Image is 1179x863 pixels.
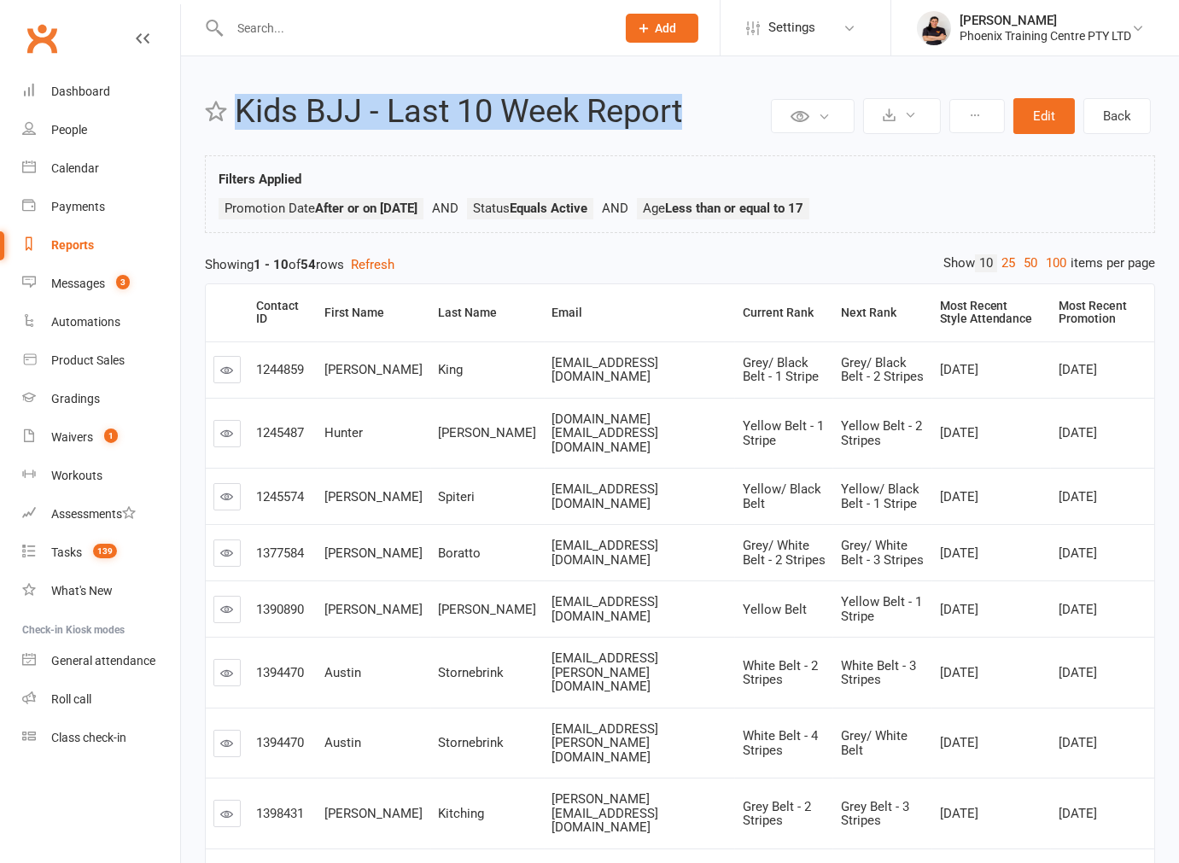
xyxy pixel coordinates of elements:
span: 1244859 [256,362,304,377]
span: [DATE] [940,602,978,617]
span: [DOMAIN_NAME][EMAIL_ADDRESS][DOMAIN_NAME] [552,411,659,455]
span: [EMAIL_ADDRESS][DOMAIN_NAME] [552,538,659,568]
a: Assessments [22,495,180,534]
div: Product Sales [51,353,125,367]
a: People [22,111,180,149]
a: Back [1083,98,1151,134]
div: Most Recent Promotion [1059,300,1141,326]
strong: 1 - 10 [254,257,289,272]
div: First Name [325,306,417,319]
span: [EMAIL_ADDRESS][DOMAIN_NAME] [552,481,659,511]
input: Search... [225,16,604,40]
span: 1394470 [256,665,304,680]
a: Messages 3 [22,265,180,303]
div: Phoenix Training Centre PTY LTD [960,28,1131,44]
a: Automations [22,303,180,341]
span: [PERSON_NAME] [325,362,423,377]
div: People [51,123,87,137]
a: General attendance kiosk mode [22,642,180,680]
div: Payments [51,200,105,213]
span: Stornebrink [439,735,505,750]
span: [DATE] [1059,665,1097,680]
span: White Belt - 4 Stripes [743,728,818,758]
span: [DATE] [1059,806,1097,821]
div: Next Rank [841,306,918,319]
span: [DATE] [1059,425,1097,440]
a: Tasks 139 [22,534,180,572]
span: [DATE] [1059,362,1097,377]
span: Yellow Belt - 1 Stripe [743,418,824,448]
span: Kitching [439,806,485,821]
div: Most Recent Style Attendance [940,300,1038,326]
span: [PERSON_NAME] [439,602,537,617]
span: Boratto [439,545,482,561]
span: [PERSON_NAME] [325,602,423,617]
strong: Equals Active [510,201,587,216]
span: 1377584 [256,545,304,561]
a: Clubworx [20,17,63,60]
span: Yellow Belt - 1 Stripe [841,594,922,624]
span: [PERSON_NAME] [325,489,423,504]
strong: 54 [301,257,316,272]
span: [PERSON_NAME] [325,545,423,561]
div: Messages [51,277,105,290]
span: [EMAIL_ADDRESS][DOMAIN_NAME] [552,355,659,385]
span: Stornebrink [439,665,505,680]
span: 1390890 [256,602,304,617]
div: What's New [51,584,113,598]
span: [DATE] [940,489,978,504]
button: Edit [1013,98,1075,134]
span: Yellow Belt - 2 Stripes [841,418,922,448]
span: [DATE] [940,665,978,680]
a: What's New [22,572,180,610]
strong: After or on [DATE] [315,201,417,216]
div: Reports [51,238,94,252]
a: 25 [997,254,1019,272]
span: Settings [768,9,815,47]
span: Grey/ Black Belt - 1 Stripe [743,355,819,385]
span: Add [656,21,677,35]
span: Age [643,201,803,216]
button: Add [626,14,698,43]
div: Showing of rows [205,254,1155,275]
a: Class kiosk mode [22,719,180,757]
span: 1245574 [256,489,304,504]
span: Promotion Date [225,201,417,216]
span: [EMAIL_ADDRESS][PERSON_NAME][DOMAIN_NAME] [552,721,659,765]
div: Last Name [439,306,531,319]
strong: Less than or equal to 17 [665,201,803,216]
a: 10 [975,254,997,272]
span: Yellow/ Black Belt - 1 Stripe [841,481,919,511]
span: 1394470 [256,735,304,750]
div: Email [552,306,721,319]
a: 100 [1042,254,1071,272]
div: Waivers [51,430,93,444]
a: Roll call [22,680,180,719]
div: General attendance [51,654,155,668]
div: Workouts [51,469,102,482]
span: [PERSON_NAME][EMAIL_ADDRESS][DOMAIN_NAME] [552,791,659,835]
a: Gradings [22,380,180,418]
a: Payments [22,188,180,226]
img: thumb_image1630818763.png [917,11,951,45]
a: Dashboard [22,73,180,111]
span: Status [473,201,587,216]
span: [DATE] [1059,735,1097,750]
div: Calendar [51,161,99,175]
span: Grey/ White Belt - 2 Stripes [743,538,826,568]
span: [DATE] [940,735,978,750]
span: [DATE] [1059,602,1097,617]
strong: Filters Applied [219,172,301,187]
a: Product Sales [22,341,180,380]
span: [DATE] [940,425,978,440]
h2: Kids BJJ - Last 10 Week Report [235,94,767,130]
span: Spiteri [439,489,476,504]
a: Reports [22,226,180,265]
span: 1398431 [256,806,304,821]
span: White Belt - 2 Stripes [743,658,818,688]
span: 1 [104,429,118,443]
span: 3 [116,275,130,289]
span: Hunter [325,425,364,440]
span: [DATE] [940,362,978,377]
div: Roll call [51,692,91,706]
